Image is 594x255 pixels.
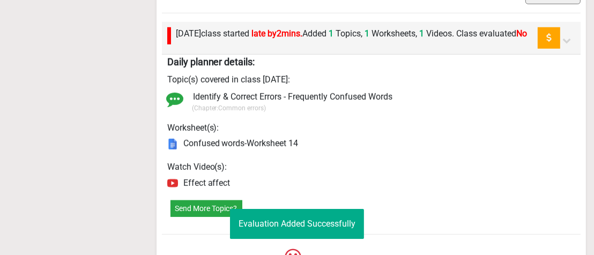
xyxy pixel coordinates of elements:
button: Send More Topics? [170,200,242,217]
label: Identify & Correct Errors - Frequently Confused Words [193,91,393,103]
label: Worksheet(s): [167,122,219,134]
span: 1 [365,28,370,39]
span: No [517,28,528,39]
label: Daily planner details: [167,55,255,69]
label: [DATE] class started Added Topics, Worksheets, Videos. Class evaluated [176,27,528,40]
label: Topic(s) covered in class [DATE]: [167,73,291,86]
label: Watch Video(s): [167,161,227,174]
label: Confused words-Worksheet 14 [183,139,299,148]
label: Effect affect [183,179,231,187]
img: /static/media/youtubeIcon.2f027ba9.svg [167,178,178,189]
span: 1 [327,28,334,39]
img: data:image/png;base64,iVBORw0KGgoAAAANSUhEUgAAAgAAAAIACAYAAAD0eNT6AAAABHNCSVQICAgIfAhkiAAAAAlwSFl... [167,139,178,149]
div: Evaluation Added Successfully [230,209,364,239]
span: late by 2 mins. [252,28,303,39]
p: (Chapter: Common errors ) [192,103,393,113]
span: 1 [420,28,425,39]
